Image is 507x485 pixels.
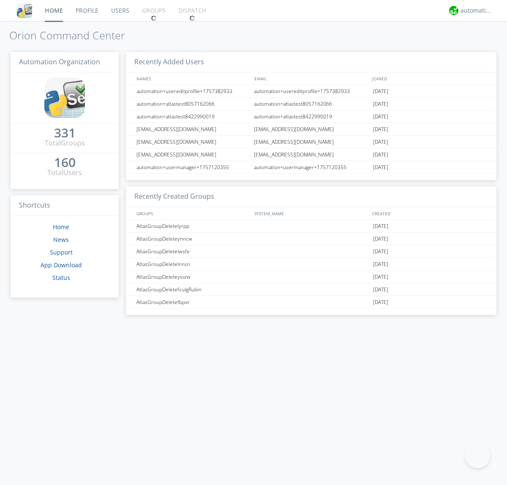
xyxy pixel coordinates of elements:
img: d2d01cd9b4174d08988066c6d424eccd [449,6,458,15]
div: [EMAIL_ADDRESS][DOMAIN_NAME] [134,148,251,161]
div: AtlasGroupDeletefbpxr [134,296,251,308]
a: [EMAIL_ADDRESS][DOMAIN_NAME][EMAIL_ADDRESS][DOMAIN_NAME][DATE] [126,148,496,161]
div: automation+usereditprofile+1757382933 [134,85,251,97]
a: automation+usereditprofile+1757382933automation+usereditprofile+1757382933[DATE] [126,85,496,98]
span: [DATE] [373,161,388,174]
a: automation+atlastest8057162066automation+atlastest8057162066[DATE] [126,98,496,110]
span: [DATE] [373,98,388,110]
div: automation+atlastest8422990019 [134,110,251,123]
div: 160 [54,158,76,167]
a: AtlasGroupDeletefbpxr[DATE] [126,296,496,309]
a: Home [53,223,69,231]
div: AtlasGroupDeletelwsfe [134,245,251,258]
div: AtlasGroupDeletefculgRubin [134,283,251,296]
img: spin.svg [151,15,157,21]
a: automation+usermanager+1757120355automation+usermanager+1757120355[DATE] [126,161,496,174]
div: automation+usereditprofile+1757382933 [252,85,371,97]
span: [DATE] [373,123,388,136]
div: AtlasGroupDeleteynncw [134,233,251,245]
a: automation+atlastest8422990019automation+atlastest8422990019[DATE] [126,110,496,123]
a: News [53,236,69,244]
h3: Recently Added Users [126,52,496,73]
div: [EMAIL_ADDRESS][DOMAIN_NAME] [252,136,371,148]
div: EMAIL [252,72,370,85]
div: CREATED [370,207,488,219]
div: automation+usermanager+1757120355 [134,161,251,173]
a: AtlasGroupDeleteynncw[DATE] [126,233,496,245]
a: 160 [54,158,76,168]
span: [DATE] [373,220,388,233]
span: [DATE] [373,136,388,148]
span: [DATE] [373,283,388,296]
div: SYSTEM_NAME [252,207,370,219]
img: spin.svg [189,15,195,21]
div: automation+atlastest8057162066 [134,98,251,110]
div: AtlasGroupDeleteyiozw [134,271,251,283]
span: [DATE] [373,233,388,245]
a: AtlasGroupDeletelwsfe[DATE] [126,245,496,258]
span: [DATE] [373,271,388,283]
div: [EMAIL_ADDRESS][DOMAIN_NAME] [252,148,371,161]
h3: Recently Created Groups [126,186,496,207]
a: AtlasGroupDeletelyrpp[DATE] [126,220,496,233]
div: automation+atlastest8422990019 [252,110,371,123]
a: [EMAIL_ADDRESS][DOMAIN_NAME][EMAIL_ADDRESS][DOMAIN_NAME][DATE] [126,136,496,148]
span: [DATE] [373,85,388,98]
a: Status [52,274,70,282]
div: Total Users [47,168,82,178]
img: cddb5a64eb264b2086981ab96f4c1ba7 [44,77,85,118]
div: AtlasGroupDeletelnnsn [134,258,251,270]
span: Automation Organization [19,57,100,66]
div: GROUPS [134,207,250,219]
a: 331 [54,129,76,138]
div: automation+atlastest8057162066 [252,98,371,110]
div: Total Groups [45,138,85,148]
div: 331 [54,129,76,137]
a: AtlasGroupDeletelnnsn[DATE] [126,258,496,271]
div: [EMAIL_ADDRESS][DOMAIN_NAME] [252,123,371,135]
div: NAMES [134,72,250,85]
div: [EMAIL_ADDRESS][DOMAIN_NAME] [134,136,251,148]
div: AtlasGroupDeletelyrpp [134,220,251,232]
span: [DATE] [373,245,388,258]
img: cddb5a64eb264b2086981ab96f4c1ba7 [17,3,32,18]
h3: Shortcuts [11,195,119,216]
iframe: Toggle Customer Support [465,443,490,468]
span: [DATE] [373,110,388,123]
span: [DATE] [373,258,388,271]
span: [DATE] [373,296,388,309]
div: [EMAIL_ADDRESS][DOMAIN_NAME] [134,123,251,135]
a: App Download [41,261,82,269]
a: AtlasGroupDeleteyiozw[DATE] [126,271,496,283]
div: JOINED [370,72,488,85]
div: automation+atlas [461,6,492,15]
span: [DATE] [373,148,388,161]
a: AtlasGroupDeletefculgRubin[DATE] [126,283,496,296]
div: automation+usermanager+1757120355 [252,161,371,173]
a: [EMAIL_ADDRESS][DOMAIN_NAME][EMAIL_ADDRESS][DOMAIN_NAME][DATE] [126,123,496,136]
a: Support [50,248,73,256]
